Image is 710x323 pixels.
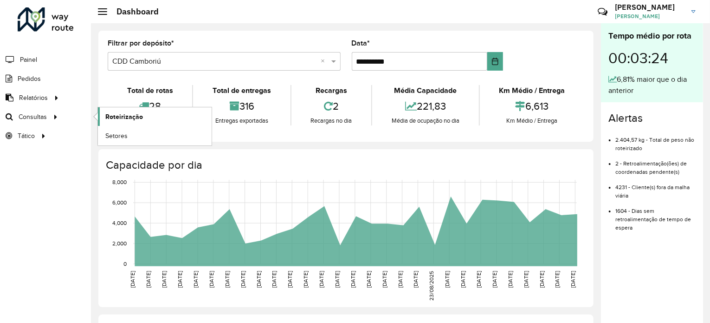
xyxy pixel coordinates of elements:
[482,85,582,96] div: Km Médio / Entrega
[555,271,561,288] text: [DATE]
[397,271,403,288] text: [DATE]
[608,112,696,125] h4: Alertas
[110,85,190,96] div: Total de rotas
[303,271,309,288] text: [DATE]
[321,56,329,67] span: Clear all
[112,199,127,205] text: 6,000
[145,271,151,288] text: [DATE]
[18,131,35,141] span: Tático
[429,271,435,301] text: 23/08/2025
[271,271,277,288] text: [DATE]
[374,116,476,125] div: Média de ocupação no dia
[195,85,288,96] div: Total de entregas
[350,271,356,288] text: [DATE]
[482,96,582,116] div: 6,613
[487,52,503,71] button: Choose Date
[112,179,127,185] text: 8,000
[570,271,576,288] text: [DATE]
[615,200,696,232] li: 1604 - Dias sem retroalimentação de tempo de espera
[608,30,696,42] div: Tempo médio por rota
[615,3,684,12] h3: [PERSON_NAME]
[129,271,136,288] text: [DATE]
[444,271,450,288] text: [DATE]
[507,271,513,288] text: [DATE]
[195,116,288,125] div: Entregas exportadas
[208,271,214,288] text: [DATE]
[608,42,696,74] div: 00:03:24
[374,96,476,116] div: 221,83
[105,112,143,122] span: Roteirização
[615,176,696,200] li: 4231 - Cliente(s) fora da malha viária
[523,271,529,288] text: [DATE]
[110,96,190,116] div: 28
[193,271,199,288] text: [DATE]
[177,271,183,288] text: [DATE]
[413,271,419,288] text: [DATE]
[107,7,159,17] h2: Dashboard
[106,158,584,172] h4: Capacidade por dia
[19,93,48,103] span: Relatórios
[539,271,545,288] text: [DATE]
[240,271,246,288] text: [DATE]
[593,2,613,22] a: Contato Rápido
[287,271,293,288] text: [DATE]
[195,96,288,116] div: 316
[18,74,41,84] span: Pedidos
[224,271,230,288] text: [DATE]
[123,261,127,267] text: 0
[460,271,466,288] text: [DATE]
[374,85,476,96] div: Média Capacidade
[256,271,262,288] text: [DATE]
[491,271,497,288] text: [DATE]
[352,38,370,49] label: Data
[482,116,582,125] div: Km Médio / Entrega
[161,271,167,288] text: [DATE]
[608,74,696,96] div: 6,81% maior que o dia anterior
[318,271,324,288] text: [DATE]
[98,126,212,145] a: Setores
[615,152,696,176] li: 2 - Retroalimentação(ões) de coordenadas pendente(s)
[615,12,684,20] span: [PERSON_NAME]
[105,131,128,141] span: Setores
[112,220,127,226] text: 4,000
[112,240,127,246] text: 2,000
[20,55,37,65] span: Painel
[19,112,47,122] span: Consultas
[334,271,340,288] text: [DATE]
[366,271,372,288] text: [DATE]
[381,271,387,288] text: [DATE]
[476,271,482,288] text: [DATE]
[294,116,369,125] div: Recargas no dia
[98,107,212,126] a: Roteirização
[294,85,369,96] div: Recargas
[294,96,369,116] div: 2
[108,38,174,49] label: Filtrar por depósito
[615,129,696,152] li: 2.404,57 kg - Total de peso não roteirizado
